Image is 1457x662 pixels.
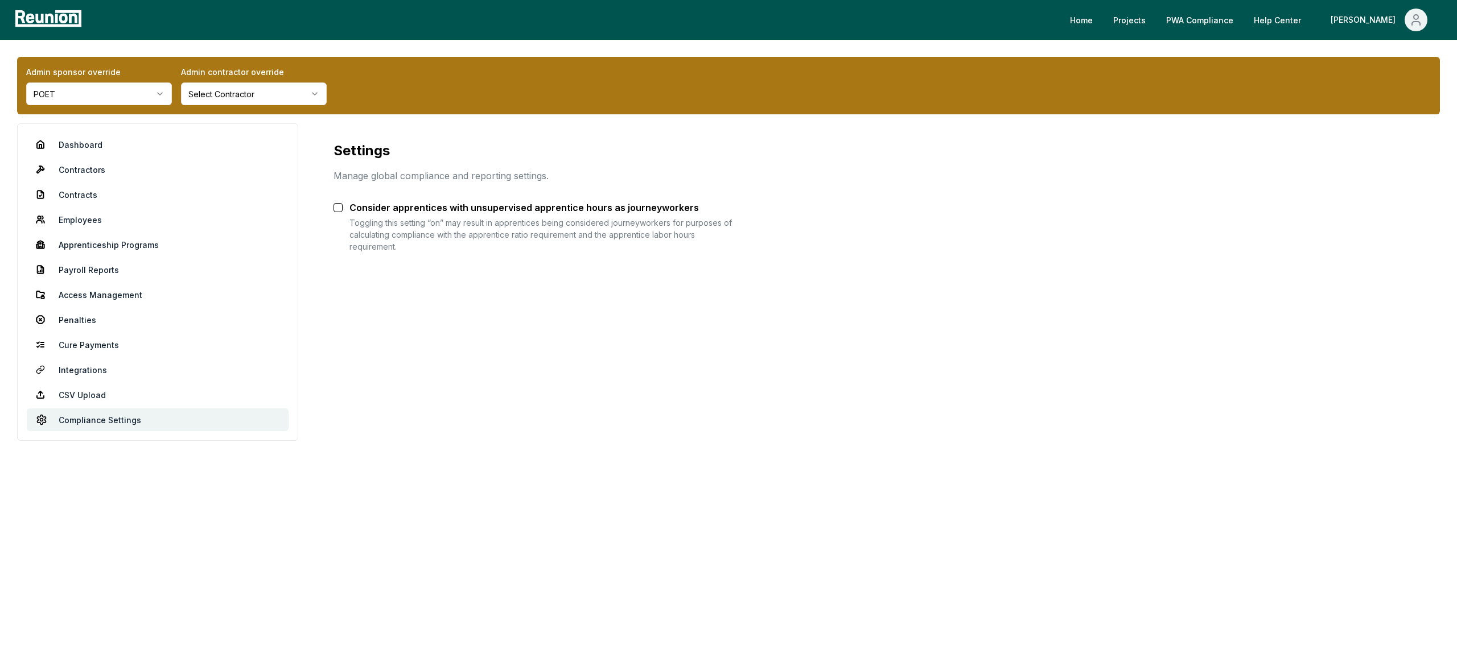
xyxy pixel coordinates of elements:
[1322,9,1437,31] button: [PERSON_NAME]
[1245,9,1310,31] a: Help Center
[26,66,172,78] label: Admin sponsor override
[27,383,289,406] a: CSV Upload
[27,183,289,206] a: Contracts
[1104,9,1155,31] a: Projects
[27,233,289,256] a: Apprenticeship Programs
[349,202,699,213] label: Consider apprentices with unsupervised apprentice hours as journeyworkers
[1061,9,1102,31] a: Home
[334,169,734,183] p: Manage global compliance and reporting settings.
[349,217,734,253] div: Toggling this setting “on” may result in apprentices being considered journeyworkers for purposes...
[1157,9,1242,31] a: PWA Compliance
[27,308,289,331] a: Penalties
[334,142,734,160] h1: Settings
[27,208,289,231] a: Employees
[1061,9,1446,31] nav: Main
[27,358,289,381] a: Integrations
[181,66,327,78] label: Admin contractor override
[27,333,289,356] a: Cure Payments
[27,283,289,306] a: Access Management
[27,258,289,281] a: Payroll Reports
[27,158,289,181] a: Contractors
[27,133,289,156] a: Dashboard
[27,408,289,431] a: Compliance Settings
[1331,9,1400,31] div: [PERSON_NAME]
